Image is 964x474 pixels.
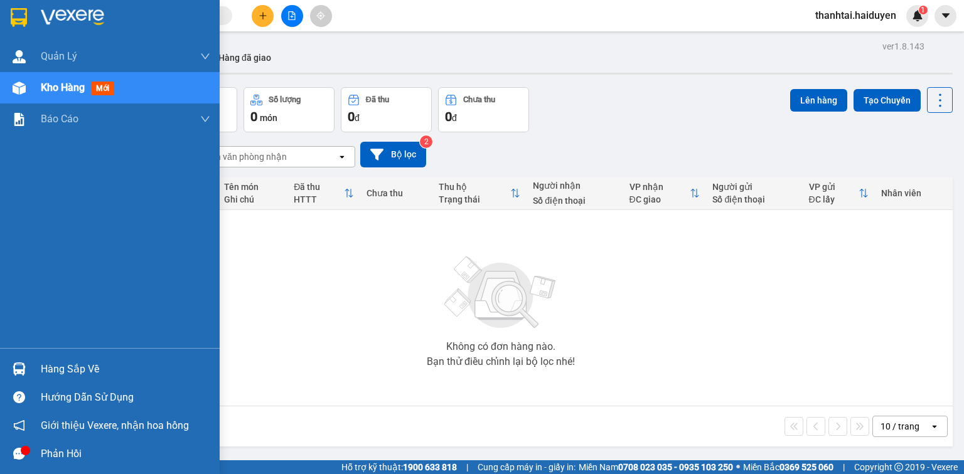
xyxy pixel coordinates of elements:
[921,6,925,14] span: 1
[41,360,210,379] div: Hàng sắp về
[13,362,26,376] img: warehouse-icon
[882,39,924,53] div: ver 1.8.143
[11,8,27,27] img: logo-vxr
[294,182,343,192] div: Đã thu
[894,463,903,471] span: copyright
[41,82,85,93] span: Kho hàng
[790,89,847,112] button: Lên hàng
[252,5,274,27] button: plus
[809,194,859,204] div: ĐC lấy
[446,342,555,352] div: Không có đơn hàng nào.
[940,10,951,21] span: caret-down
[41,48,77,64] span: Quản Lý
[208,43,281,73] button: Hàng đã giao
[533,181,616,191] div: Người nhận
[41,445,210,463] div: Phản hồi
[13,113,26,126] img: solution-icon
[367,188,426,198] div: Chưa thu
[439,194,511,204] div: Trạng thái
[854,89,921,112] button: Tạo Chuyến
[13,448,25,460] span: message
[224,182,281,192] div: Tên món
[287,11,296,20] span: file-add
[355,113,360,123] span: đ
[316,11,325,20] span: aim
[533,196,616,206] div: Số điện thoại
[439,182,511,192] div: Thu hộ
[712,194,796,204] div: Số điện thoại
[452,113,457,123] span: đ
[294,194,343,204] div: HTTT
[743,460,833,474] span: Miền Bắc
[244,87,335,132] button: Số lượng0món
[463,95,495,104] div: Chưa thu
[427,357,575,367] div: Bạn thử điều chỉnh lại bộ lọc nhé!
[250,109,257,124] span: 0
[618,462,733,472] strong: 0708 023 035 - 0935 103 250
[779,462,833,472] strong: 0369 525 060
[13,391,25,403] span: question-circle
[929,421,940,431] svg: open
[13,50,26,63] img: warehouse-icon
[366,95,389,104] div: Đã thu
[200,51,210,61] span: down
[360,142,426,167] button: Bộ lọc
[803,177,875,210] th: Toggle SortBy
[13,419,25,431] span: notification
[403,462,457,472] strong: 1900 633 818
[805,8,906,23] span: thanhtai.haiduyen
[912,10,923,21] img: icon-new-feature
[41,418,189,433] span: Giới thiệu Vexere, nhận hoa hồng
[420,135,432,148] sup: 2
[438,87,529,132] button: Chưa thu0đ
[310,5,332,27] button: aim
[432,177,527,210] th: Toggle SortBy
[629,194,690,204] div: ĐC giao
[881,420,919,433] div: 10 / trang
[623,177,707,210] th: Toggle SortBy
[287,177,360,210] th: Toggle SortBy
[337,152,347,162] svg: open
[260,113,277,123] span: món
[281,5,303,27] button: file-add
[935,5,956,27] button: caret-down
[13,82,26,95] img: warehouse-icon
[269,95,301,104] div: Số lượng
[200,150,287,163] div: Chọn văn phòng nhận
[881,188,946,198] div: Nhân viên
[91,82,114,95] span: mới
[712,182,796,192] div: Người gửi
[341,87,432,132] button: Đã thu0đ
[736,465,740,470] span: ⚪️
[41,111,78,127] span: Báo cáo
[478,460,576,474] span: Cung cấp máy in - giấy in:
[348,109,355,124] span: 0
[200,114,210,124] span: down
[919,6,928,14] sup: 1
[629,182,690,192] div: VP nhận
[41,388,210,407] div: Hướng dẫn sử dụng
[843,460,845,474] span: |
[341,460,457,474] span: Hỗ trợ kỹ thuật:
[224,194,281,204] div: Ghi chú
[259,11,267,20] span: plus
[466,460,468,474] span: |
[579,460,733,474] span: Miền Nam
[809,182,859,192] div: VP gửi
[438,249,564,337] img: svg+xml;base64,PHN2ZyBjbGFzcz0ibGlzdC1wbHVnX19zdmciIHhtbG5zPSJodHRwOi8vd3d3LnczLm9yZy8yMDAwL3N2Zy...
[445,109,452,124] span: 0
